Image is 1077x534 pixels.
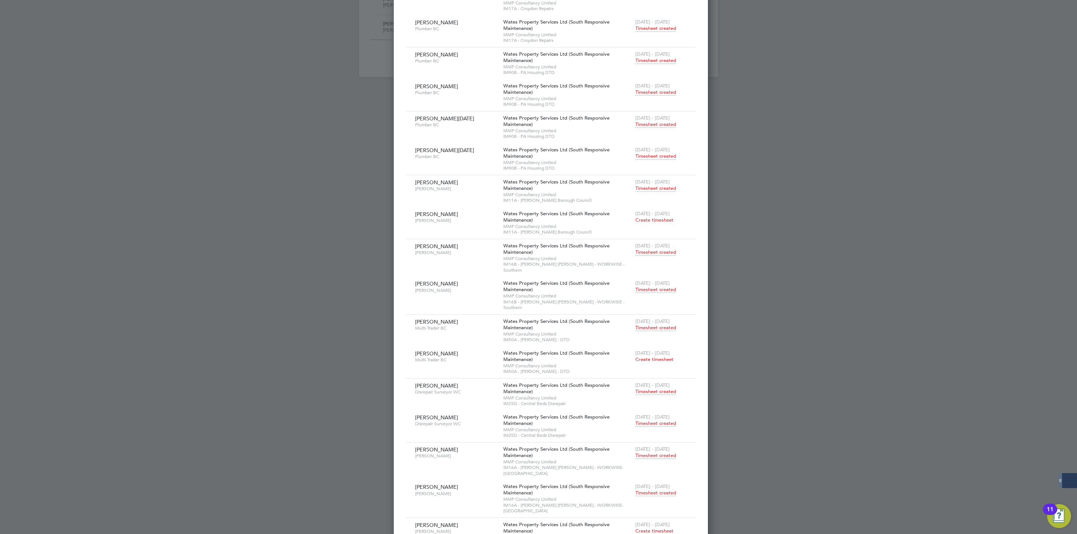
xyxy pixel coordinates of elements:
[503,160,632,166] span: MMP Consultancy Limited
[503,293,632,299] span: MMP Consultancy Limited
[415,389,498,395] span: Disrepair Surveyor WC
[635,388,676,395] span: Timesheet created
[635,528,673,534] span: Create timesheet
[415,453,498,459] span: [PERSON_NAME]
[503,229,632,235] span: IM11A - [PERSON_NAME] Borough Council
[635,146,670,153] span: [DATE] - [DATE]
[503,318,610,331] span: Wates Property Services Ltd (South Responsive Maintenance)
[635,382,670,388] span: [DATE] - [DATE]
[503,51,610,64] span: Wates Property Services Ltd (South Responsive Maintenance)
[415,51,458,58] span: [PERSON_NAME]
[503,502,632,514] span: IM16A - [PERSON_NAME] [PERSON_NAME] - WORKWISE- [GEOGRAPHIC_DATA]
[415,154,498,160] span: Plumber BC
[635,521,670,528] span: [DATE] - [DATE]
[503,32,632,38] span: MMP Consultancy Limited
[415,446,458,453] span: [PERSON_NAME]
[503,350,610,362] span: Wates Property Services Ltd (South Responsive Maintenance)
[503,368,632,374] span: IM50A - [PERSON_NAME] - DTD
[635,121,676,128] span: Timesheet created
[503,146,610,159] span: Wates Property Services Ltd (South Responsive Maintenance)
[503,101,632,107] span: IM90B - PA Housing DTD
[503,64,632,70] span: MMP Consultancy Limited
[635,452,676,459] span: Timesheet created
[503,256,632,262] span: MMP Consultancy Limited
[415,522,458,528] span: [PERSON_NAME]
[503,96,632,102] span: MMP Consultancy Limited
[503,210,610,223] span: Wates Property Services Ltd (South Responsive Maintenance)
[503,6,632,12] span: IM17A - Croydon Repairs
[503,401,632,407] span: IM25D - Central Beds Disrepair
[1047,504,1071,528] button: Open Resource Center, 11 new notifications
[415,217,498,223] span: [PERSON_NAME]
[503,192,632,198] span: MMP Consultancy Limited
[635,490,676,496] span: Timesheet created
[503,521,610,534] span: Wates Property Services Ltd (South Responsive Maintenance)
[503,243,610,255] span: Wates Property Services Ltd (South Responsive Maintenance)
[635,280,670,286] span: [DATE] - [DATE]
[635,249,676,256] span: Timesheet created
[503,261,632,273] span: IM16B - [PERSON_NAME] [PERSON_NAME] - WORKWISE - Southern
[503,19,610,31] span: Wates Property Services Ltd (South Responsive Maintenance)
[415,484,458,490] span: [PERSON_NAME]
[503,197,632,203] span: IM11A - [PERSON_NAME] Borough Council
[503,280,610,293] span: Wates Property Services Ltd (South Responsive Maintenance)
[415,122,498,128] span: Plumber BC
[503,133,632,139] span: IM90B - PA Housing DTD
[503,459,632,465] span: MMP Consultancy Limited
[503,464,632,476] span: IM16A - [PERSON_NAME] [PERSON_NAME] - WORKWISE- [GEOGRAPHIC_DATA]
[635,414,670,420] span: [DATE] - [DATE]
[635,179,670,185] span: [DATE] - [DATE]
[635,25,676,32] span: Timesheet created
[635,350,670,356] span: [DATE] - [DATE]
[635,324,676,331] span: Timesheet created
[635,210,670,217] span: [DATE] - [DATE]
[503,337,632,343] span: IM50A - [PERSON_NAME] - DTD
[415,280,458,287] span: [PERSON_NAME]
[635,57,676,64] span: Timesheet created
[415,90,498,96] span: Plumber BC
[415,83,458,90] span: [PERSON_NAME]
[635,286,676,293] span: Timesheet created
[635,217,673,223] span: Create timesheet
[503,363,632,369] span: MMP Consultancy Limited
[415,179,458,186] span: [PERSON_NAME]
[503,83,610,95] span: Wates Property Services Ltd (South Responsive Maintenance)
[415,414,458,421] span: [PERSON_NAME]
[503,128,632,134] span: MMP Consultancy Limited
[415,382,458,389] span: [PERSON_NAME]
[503,432,632,438] span: IM25D - Central Beds Disrepair
[415,250,498,256] span: [PERSON_NAME]
[503,483,610,496] span: Wates Property Services Ltd (South Responsive Maintenance)
[415,186,498,192] span: [PERSON_NAME]
[503,382,610,395] span: Wates Property Services Ltd (South Responsive Maintenance)
[415,147,474,154] span: [PERSON_NAME][DATE]
[635,356,673,362] span: Create timesheet
[503,70,632,75] span: IM90B - PA Housing DTD
[415,287,498,293] span: [PERSON_NAME]
[635,318,670,324] span: [DATE] - [DATE]
[503,414,610,426] span: Wates Property Services Ltd (South Responsive Maintenance)
[635,420,676,427] span: Timesheet created
[503,37,632,43] span: IM17A - Croydon Repairs
[415,491,498,497] span: [PERSON_NAME]
[415,115,474,122] span: [PERSON_NAME][DATE]
[415,357,498,363] span: Multi-Trader BC
[1047,509,1053,519] div: 11
[415,19,458,26] span: [PERSON_NAME]
[635,19,670,25] span: [DATE] - [DATE]
[503,395,632,401] span: MMP Consultancy Limited
[503,299,632,311] span: IM16B - [PERSON_NAME] [PERSON_NAME] - WORKWISE - Southern
[415,325,498,331] span: Multi-Trader BC
[635,243,670,249] span: [DATE] - [DATE]
[635,115,670,121] span: [DATE] - [DATE]
[415,58,498,64] span: Plumber BC
[503,165,632,171] span: IM90B - PA Housing DTD
[415,211,458,217] span: [PERSON_NAME]
[415,243,458,250] span: [PERSON_NAME]
[503,223,632,229] span: MMP Consultancy Limited
[635,483,670,490] span: [DATE] - [DATE]
[503,115,610,127] span: Wates Property Services Ltd (South Responsive Maintenance)
[635,89,676,96] span: Timesheet created
[503,446,610,459] span: Wates Property Services Ltd (South Responsive Maintenance)
[635,185,676,192] span: Timesheet created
